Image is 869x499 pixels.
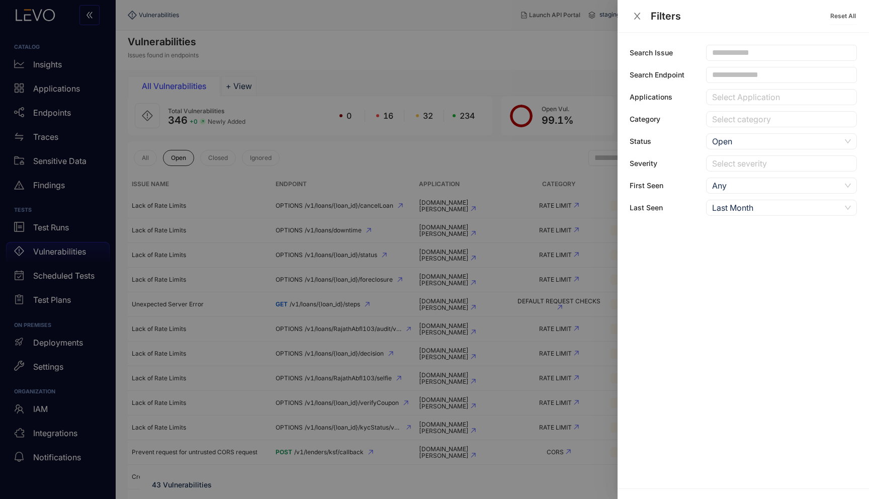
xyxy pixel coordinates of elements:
label: Last Seen [630,204,663,212]
span: Open [712,134,851,149]
span: Reset All [830,13,856,20]
span: close [633,12,642,21]
span: close-circle [844,138,851,145]
label: Search Endpoint [630,71,684,79]
div: Filters [651,11,829,22]
label: First Seen [630,182,663,190]
div: Last Month [712,200,841,215]
div: Any [712,178,841,193]
button: Close [630,11,645,22]
label: Status [630,137,651,145]
label: Search Issue [630,49,673,57]
label: Category [630,115,660,123]
label: Applications [630,93,672,101]
button: Reset All [829,8,857,24]
label: Severity [630,159,657,168]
